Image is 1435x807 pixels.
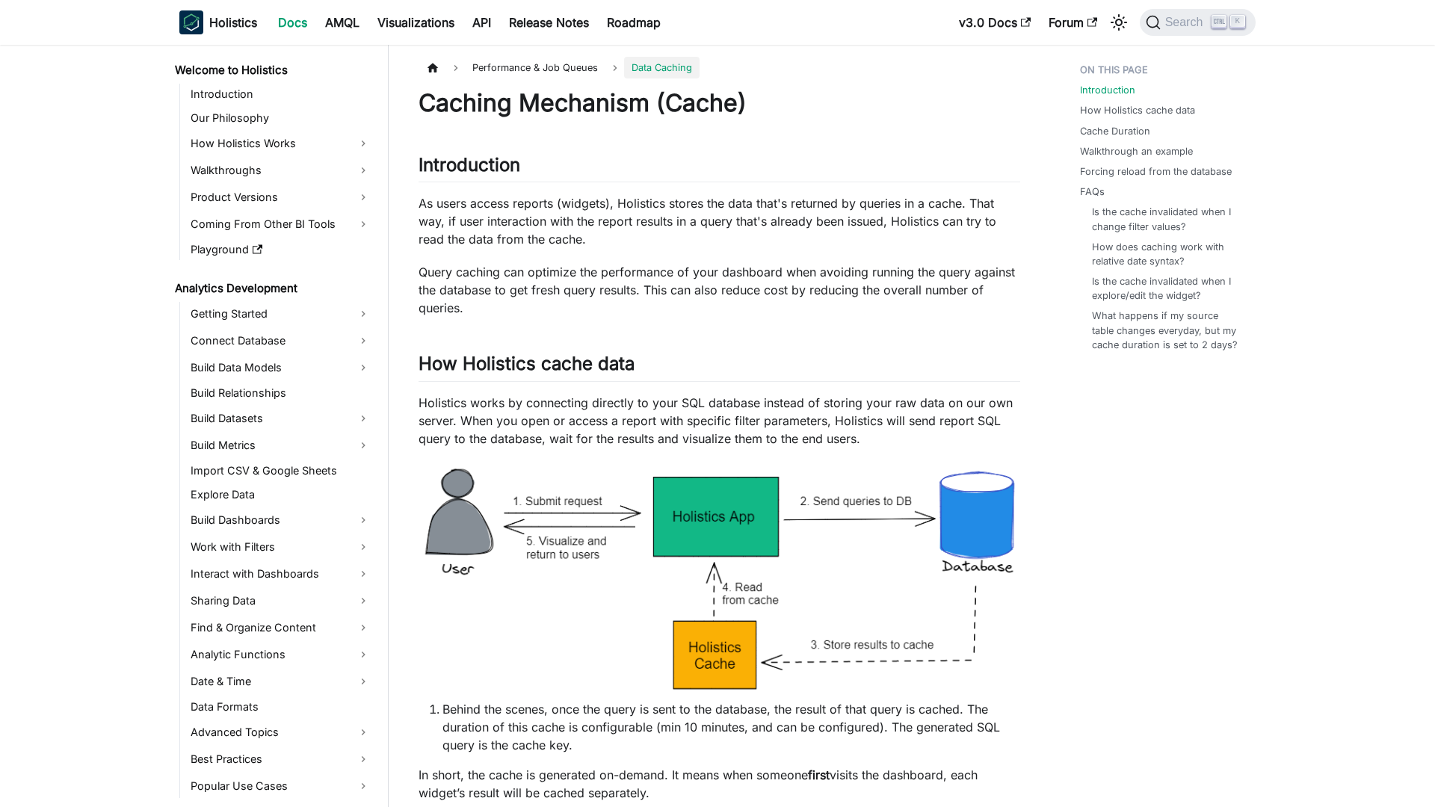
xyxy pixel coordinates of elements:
[186,643,375,667] a: Analytic Functions
[186,185,375,209] a: Product Versions
[1092,205,1241,233] a: Is the cache invalidated when I change filter values?
[186,433,375,457] a: Build Metrics
[186,535,375,559] a: Work with Filters
[164,45,389,807] nav: Docs sidebar
[1080,164,1232,179] a: Forcing reload from the database
[1161,16,1212,29] span: Search
[624,57,700,78] span: Data Caching
[419,353,1020,381] h2: How Holistics cache data
[186,302,375,326] a: Getting Started
[186,108,375,129] a: Our Philosophy
[1107,10,1131,34] button: Switch between dark and light mode (currently light mode)
[170,278,375,299] a: Analytics Development
[419,154,1020,182] h2: Introduction
[1080,83,1135,97] a: Introduction
[419,57,1020,78] nav: Breadcrumbs
[186,774,375,798] a: Popular Use Cases
[186,616,375,640] a: Find & Organize Content
[186,356,375,380] a: Build Data Models
[170,60,375,81] a: Welcome to Holistics
[1080,185,1105,199] a: FAQs
[598,10,670,34] a: Roadmap
[950,10,1040,34] a: v3.0 Docs
[186,406,375,430] a: Build Datasets
[186,460,375,481] a: Import CSV & Google Sheets
[186,562,375,586] a: Interact with Dashboards
[179,10,257,34] a: HolisticsHolistics
[186,239,375,260] a: Playground
[1092,274,1241,303] a: Is the cache invalidated when I explore/edit the widget?
[186,84,375,105] a: Introduction
[186,589,375,613] a: Sharing Data
[500,10,598,34] a: Release Notes
[269,10,316,34] a: Docs
[465,57,605,78] span: Performance & Job Queues
[1080,144,1193,158] a: Walkthrough an example
[186,132,375,155] a: How Holistics Works
[1040,10,1106,34] a: Forum
[419,394,1020,448] p: Holistics works by connecting directly to your SQL database instead of storing your raw data on o...
[209,13,257,31] b: Holistics
[186,508,375,532] a: Build Dashboards
[186,484,375,505] a: Explore Data
[186,747,375,771] a: Best Practices
[1080,124,1150,138] a: Cache Duration
[186,720,375,744] a: Advanced Topics
[419,57,447,78] a: Home page
[186,158,375,182] a: Walkthroughs
[1092,309,1241,352] a: What happens if my source table changes everyday, but my cache duration is set to 2 days?
[1230,15,1245,28] kbd: K
[1080,103,1195,117] a: How Holistics cache data
[186,212,375,236] a: Coming From Other BI Tools
[179,10,203,34] img: Holistics
[186,670,375,693] a: Date & Time
[419,88,1020,118] h1: Caching Mechanism (Cache)
[1140,9,1256,36] button: Search (Ctrl+K)
[316,10,368,34] a: AMQL
[442,700,1020,754] li: Behind the scenes, once the query is sent to the database, the result of that query is cached. Th...
[419,463,1020,696] img: Cache Mechanism
[419,766,1020,802] p: In short, the cache is generated on-demand. It means when someone visits the dashboard, each widg...
[186,696,375,717] a: Data Formats
[419,263,1020,317] p: Query caching can optimize the performance of your dashboard when avoiding running the query agai...
[368,10,463,34] a: Visualizations
[419,194,1020,248] p: As users access reports (widgets), Holistics stores the data that's returned by queries in a cach...
[1092,240,1241,268] a: How does caching work with relative date syntax?
[808,767,830,782] strong: first
[463,10,500,34] a: API
[186,383,375,403] a: Build Relationships
[186,329,375,353] a: Connect Database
